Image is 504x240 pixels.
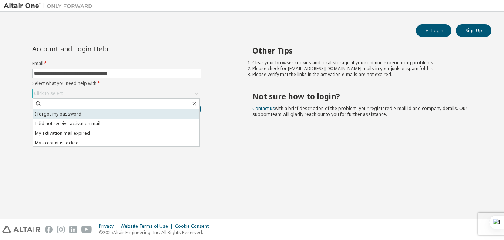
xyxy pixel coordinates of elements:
img: linkedin.svg [69,226,77,233]
li: Please verify that the links in the activation e-mails are not expired. [252,72,478,78]
div: Cookie Consent [175,223,213,229]
img: Altair One [4,2,96,10]
img: youtube.svg [81,226,92,233]
h2: Not sure how to login? [252,92,478,101]
li: I forgot my password [33,109,199,119]
div: Website Terms of Use [121,223,175,229]
label: Email [32,61,201,66]
span: with a brief description of the problem, your registered e-mail id and company details. Our suppo... [252,105,467,117]
label: Select what you need help with [32,80,201,86]
img: facebook.svg [45,226,53,233]
p: © 2025 Altair Engineering, Inc. All Rights Reserved. [99,229,213,236]
li: Clear your browser cookies and local storage, if you continue experiencing problems. [252,60,478,66]
img: instagram.svg [57,226,65,233]
button: Sign Up [456,24,491,37]
div: Click to select [33,89,201,98]
h2: Other Tips [252,46,478,55]
a: Contact us [252,105,275,112]
button: Login [416,24,451,37]
li: Please check for [EMAIL_ADDRESS][DOMAIN_NAME] mails in your junk or spam folder. [252,66,478,72]
div: Account and Login Help [32,46,167,52]
div: Privacy [99,223,121,229]
div: Click to select [34,90,63,96]
img: altair_logo.svg [2,226,40,233]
